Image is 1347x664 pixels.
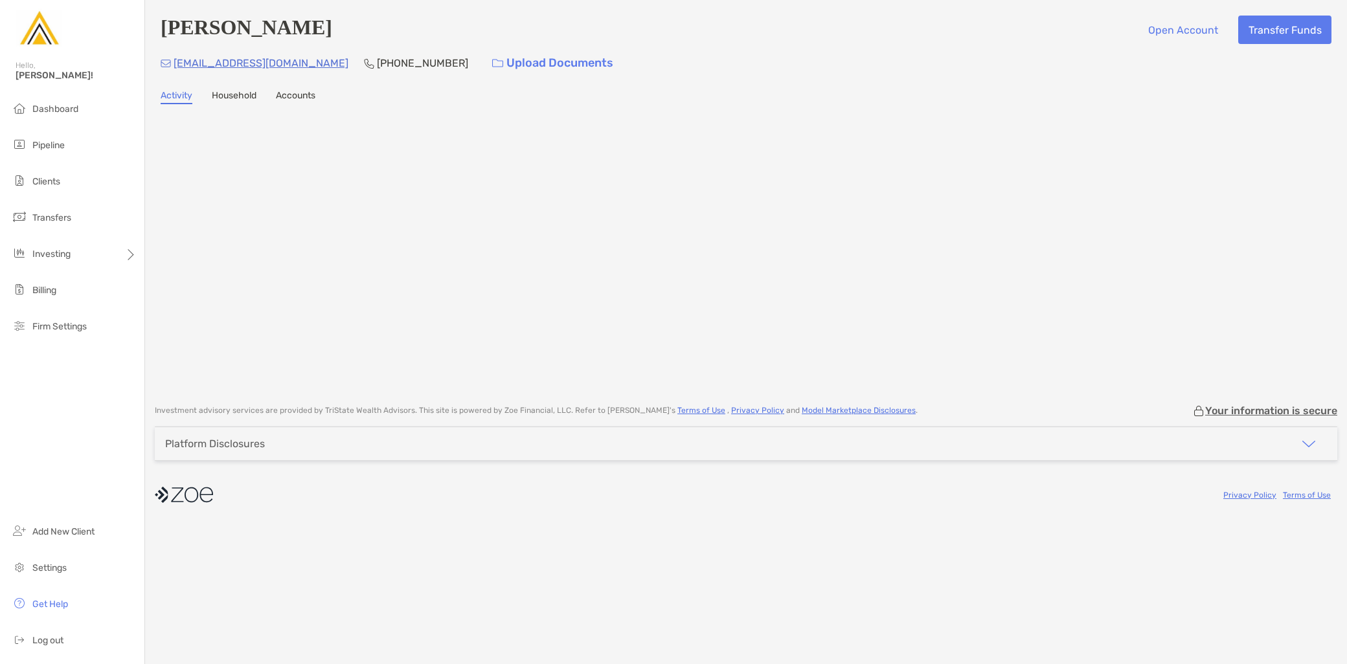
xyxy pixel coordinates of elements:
[12,559,27,575] img: settings icon
[12,632,27,647] img: logout icon
[12,137,27,152] img: pipeline icon
[32,176,60,187] span: Clients
[12,318,27,333] img: firm-settings icon
[1283,491,1331,500] a: Terms of Use
[364,58,374,69] img: Phone Icon
[16,5,62,52] img: Zoe Logo
[1223,491,1276,500] a: Privacy Policy
[32,212,71,223] span: Transfers
[12,209,27,225] img: transfers icon
[32,321,87,332] span: Firm Settings
[161,60,171,67] img: Email Icon
[492,59,503,68] img: button icon
[484,49,622,77] a: Upload Documents
[1205,404,1337,417] p: Your information is secure
[377,55,468,71] p: [PHONE_NUMBER]
[32,249,71,260] span: Investing
[32,140,65,151] span: Pipeline
[32,635,63,646] span: Log out
[32,562,67,573] span: Settings
[161,90,192,104] a: Activity
[165,437,265,450] div: Platform Disclosures
[802,406,916,415] a: Model Marketplace Disclosures
[174,55,348,71] p: [EMAIL_ADDRESS][DOMAIN_NAME]
[12,245,27,261] img: investing icon
[1301,436,1317,452] img: icon arrow
[32,104,78,115] span: Dashboard
[32,599,68,610] span: Get Help
[12,282,27,297] img: billing icon
[32,526,95,537] span: Add New Client
[155,480,213,509] img: company logo
[677,406,725,415] a: Terms of Use
[12,100,27,116] img: dashboard icon
[16,70,137,81] span: [PERSON_NAME]!
[1138,16,1228,44] button: Open Account
[212,90,256,104] a: Household
[155,406,918,415] p: Investment advisory services are provided by TriState Wealth Advisors . This site is powered by Z...
[161,16,332,44] h4: [PERSON_NAME]
[1238,16,1331,44] button: Transfer Funds
[12,173,27,188] img: clients icon
[12,595,27,611] img: get-help icon
[32,285,56,296] span: Billing
[276,90,315,104] a: Accounts
[12,523,27,538] img: add_new_client icon
[731,406,784,415] a: Privacy Policy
